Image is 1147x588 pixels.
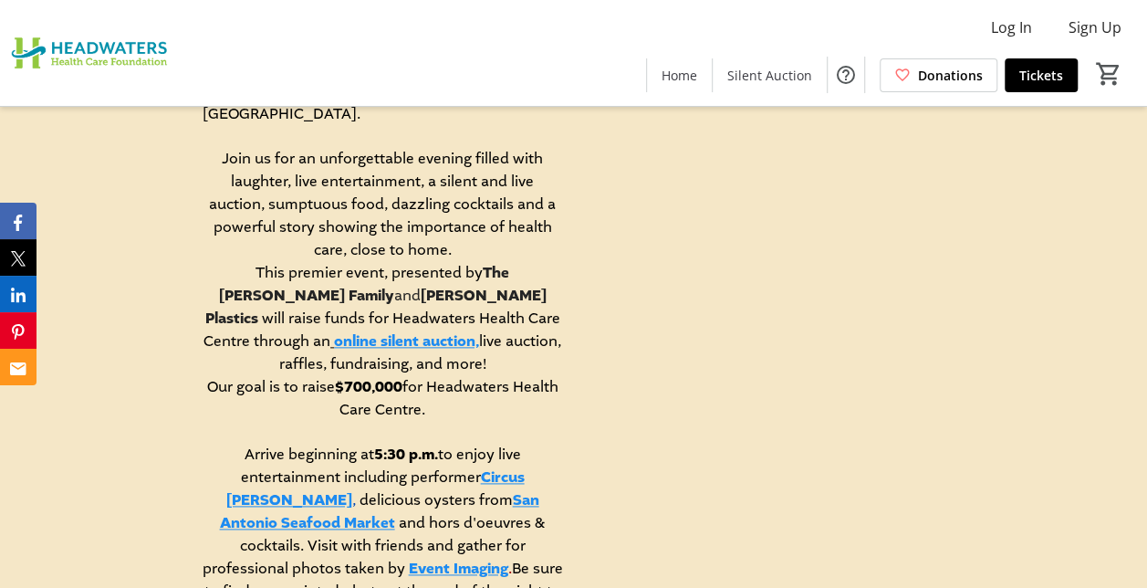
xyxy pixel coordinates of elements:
span: Home [662,66,697,85]
span: Our goal is to raise [207,377,335,396]
span: will raise funds for Headwaters Health Care Centre through an [203,309,560,351]
strong: 5:30 p.m. [374,445,438,465]
button: Cart [1092,58,1125,90]
span: Sign Up [1069,16,1121,38]
button: Help [828,57,864,93]
span: Tickets [1019,66,1063,85]
a: Tickets [1005,58,1078,92]
span: for Headwaters Health Care Centre. [339,377,558,419]
span: and [394,286,421,305]
span: and hors d'oeuvres & cocktails. Visit with friends and gather for professional photos taken by [203,513,546,578]
img: Headwaters Health Care Foundation's Logo [11,7,173,99]
button: Sign Up [1054,13,1136,42]
span: Donations [918,66,983,85]
span: , [352,490,356,509]
a: Home [647,58,712,92]
span: delicious oysters from [360,490,513,509]
span: Arrive beginning at [245,445,374,464]
button: Log In [976,13,1047,42]
a: Silent Auction [713,58,827,92]
span: Log In [991,16,1032,38]
span: This premier event, presented by [255,263,483,282]
a: Event Imaging [409,559,508,579]
span: Silent Auction [727,66,812,85]
a: Donations [880,58,997,92]
span: . [508,559,512,578]
strong: $700,000 [335,377,402,397]
a: online silent auction, [334,331,479,352]
span: Join us for an unforgettable evening filled with laughter, live entertainment, a silent and live ... [209,149,556,259]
